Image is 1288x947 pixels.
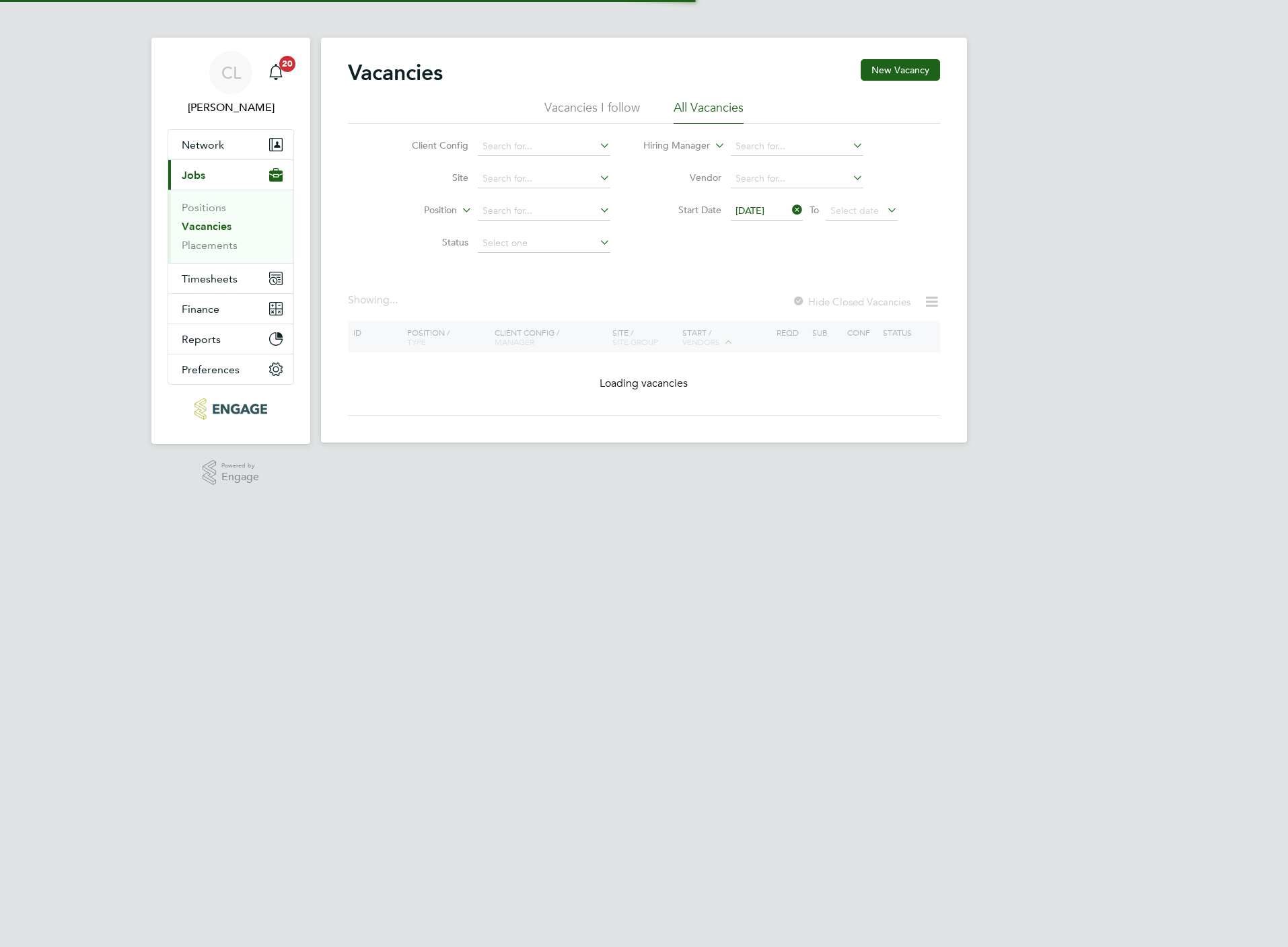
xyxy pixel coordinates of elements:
[182,272,238,285] span: Timesheets
[731,137,863,156] input: Search for...
[151,38,310,444] nav: Main navigation
[194,398,266,420] img: protechltd-logo-retina.png
[736,204,764,217] span: [DATE]
[380,204,457,217] label: Position
[168,51,294,116] a: CL[PERSON_NAME]
[221,471,259,483] span: Engage
[731,169,863,188] input: Search for...
[830,204,879,217] span: Select date
[182,303,219,315] span: Finance
[633,139,710,153] label: Hiring Manager
[168,130,293,159] button: Network
[390,293,398,307] span: ...
[348,59,443,86] h2: Vacancies
[182,139,224,151] span: Network
[182,220,231,233] a: Vacancies
[391,236,468,248] label: Status
[644,204,721,216] label: Start Date
[182,201,226,214] a: Positions
[478,234,610,253] input: Select one
[544,100,640,124] li: Vacancies I follow
[168,100,294,116] span: Chloe Lyons
[168,190,293,263] div: Jobs
[861,59,940,81] button: New Vacancy
[182,333,221,346] span: Reports
[478,202,610,221] input: Search for...
[168,354,293,384] button: Preferences
[221,460,259,471] span: Powered by
[221,64,241,81] span: CL
[168,160,293,190] button: Jobs
[168,264,293,293] button: Timesheets
[674,100,744,124] li: All Vacancies
[644,172,721,184] label: Vendor
[203,460,260,486] a: Powered byEngage
[182,169,205,182] span: Jobs
[262,51,289,94] a: 20
[168,294,293,324] button: Finance
[168,398,294,420] a: Go to home page
[478,169,610,188] input: Search for...
[478,137,610,156] input: Search for...
[168,324,293,354] button: Reports
[391,139,468,151] label: Client Config
[182,363,240,376] span: Preferences
[792,295,910,308] label: Hide Closed Vacancies
[391,172,468,184] label: Site
[279,56,295,72] span: 20
[806,201,823,219] span: To
[182,239,238,252] a: Placements
[348,293,400,307] div: Showing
